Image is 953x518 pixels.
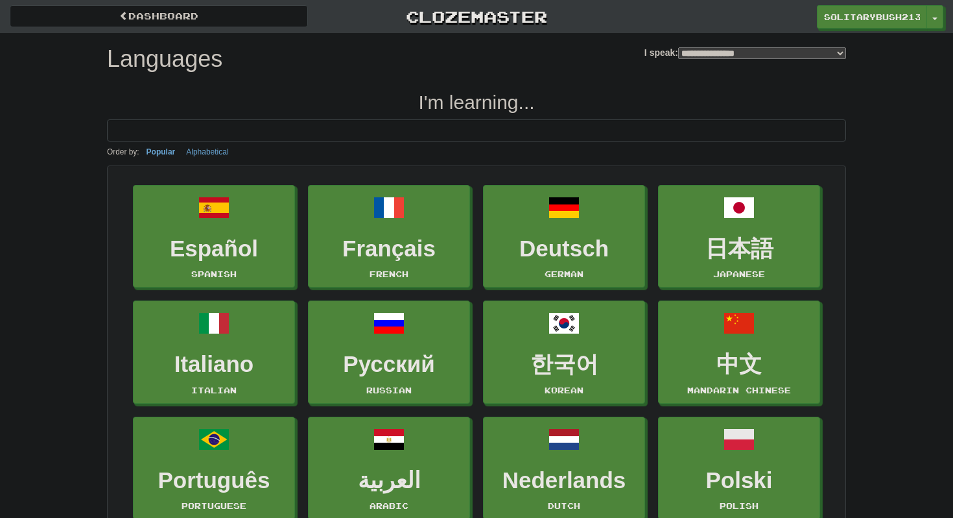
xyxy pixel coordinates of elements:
[107,46,222,72] h1: Languages
[720,501,759,510] small: Polish
[308,185,470,288] a: FrançaisFrench
[107,92,846,113] h2: I'm learning...
[678,47,846,59] select: I speak:
[490,352,638,377] h3: 한국어
[665,468,813,493] h3: Polski
[817,5,927,29] a: SolitaryBush2135
[665,236,813,262] h3: 日本語
[315,236,463,262] h3: Français
[182,145,232,159] button: Alphabetical
[133,301,295,404] a: ItalianoItalian
[545,269,583,278] small: German
[483,301,645,404] a: 한국어Korean
[191,269,237,278] small: Spanish
[308,301,470,404] a: РусскийRussian
[107,147,139,156] small: Order by:
[315,468,463,493] h3: العربية
[370,269,408,278] small: French
[658,301,820,404] a: 中文Mandarin Chinese
[658,185,820,288] a: 日本語Japanese
[713,269,765,278] small: Japanese
[143,145,180,159] button: Popular
[315,352,463,377] h3: Русский
[327,5,626,28] a: Clozemaster
[133,185,295,288] a: EspañolSpanish
[483,185,645,288] a: DeutschGerman
[687,386,791,395] small: Mandarin Chinese
[548,501,580,510] small: Dutch
[665,352,813,377] h3: 中文
[140,236,288,262] h3: Español
[490,468,638,493] h3: Nederlands
[370,501,408,510] small: Arabic
[490,236,638,262] h3: Deutsch
[140,352,288,377] h3: Italiano
[644,46,846,59] label: I speak:
[545,386,583,395] small: Korean
[824,11,920,23] span: SolitaryBush2135
[10,5,308,27] a: dashboard
[182,501,246,510] small: Portuguese
[140,468,288,493] h3: Português
[366,386,412,395] small: Russian
[191,386,237,395] small: Italian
